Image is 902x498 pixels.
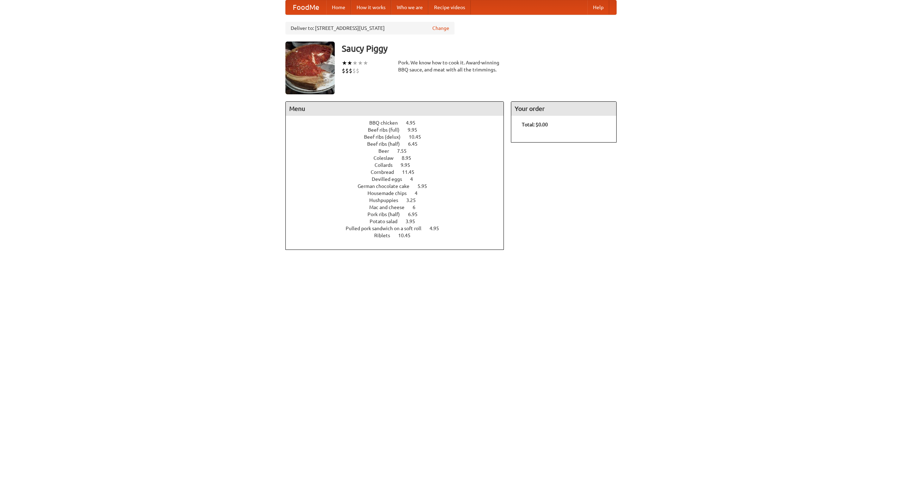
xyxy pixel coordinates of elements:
span: Beef ribs (half) [367,141,407,147]
span: 4.95 [406,120,422,126]
span: German chocolate cake [358,183,416,189]
a: Coleslaw 8.95 [373,155,424,161]
span: Devilled eggs [372,176,409,182]
span: Collards [375,162,400,168]
li: ★ [347,59,352,67]
h4: Your order [511,102,616,116]
li: $ [356,67,359,75]
a: How it works [351,0,391,14]
h3: Saucy Piggy [342,42,617,56]
span: Pulled pork sandwich on a soft roll [346,226,428,231]
a: Collards 9.95 [375,162,423,168]
a: Mac and cheese 6 [369,204,428,210]
a: Help [587,0,609,14]
span: Mac and cheese [369,204,412,210]
a: Beef ribs (half) 6.45 [367,141,431,147]
span: 6 [413,204,422,210]
span: Beef ribs (delux) [364,134,408,140]
li: ★ [352,59,358,67]
a: Change [432,25,449,32]
span: 8.95 [402,155,418,161]
span: 10.45 [409,134,428,140]
span: 9.95 [408,127,424,133]
li: $ [342,67,345,75]
span: Housemade chips [367,190,414,196]
h4: Menu [286,102,503,116]
span: 10.45 [398,233,418,238]
span: Cornbread [371,169,401,175]
div: Deliver to: [STREET_ADDRESS][US_STATE] [285,22,455,34]
span: 5.95 [418,183,434,189]
a: Devilled eggs 4 [372,176,426,182]
a: FoodMe [286,0,326,14]
span: Potato salad [370,219,404,224]
a: Potato salad 3.95 [370,219,428,224]
a: Home [326,0,351,14]
a: Riblets 10.45 [374,233,424,238]
a: Cornbread 11.45 [371,169,427,175]
span: Beef ribs (full) [368,127,407,133]
a: Recipe videos [428,0,471,14]
span: BBQ chicken [369,120,405,126]
li: ★ [358,59,363,67]
div: Pork. We know how to cook it. Award-winning BBQ sauce, and meat with all the trimmings. [398,59,504,73]
span: Hushpuppies [369,197,405,203]
a: Beer 7.55 [378,148,420,154]
li: $ [345,67,349,75]
img: angular.jpg [285,42,335,94]
span: 11.45 [402,169,421,175]
a: Beef ribs (delux) 10.45 [364,134,434,140]
a: Who we are [391,0,428,14]
a: Pork ribs (half) 6.95 [367,212,431,217]
li: $ [352,67,356,75]
li: ★ [363,59,368,67]
li: ★ [342,59,347,67]
li: $ [349,67,352,75]
span: Pork ribs (half) [367,212,407,217]
span: 3.95 [406,219,422,224]
span: 9.95 [401,162,417,168]
span: 3.25 [406,197,423,203]
a: Hushpuppies 3.25 [369,197,429,203]
span: 7.55 [397,148,414,154]
a: Beef ribs (full) 9.95 [368,127,430,133]
span: 4 [415,190,425,196]
b: Total: $0.00 [522,122,548,127]
span: 6.45 [408,141,425,147]
span: Riblets [374,233,397,238]
span: 4 [410,176,420,182]
a: Pulled pork sandwich on a soft roll 4.95 [346,226,452,231]
a: BBQ chicken 4.95 [369,120,428,126]
span: Coleslaw [373,155,401,161]
span: Beer [378,148,396,154]
span: 6.95 [408,212,425,217]
span: 4.95 [430,226,446,231]
a: Housemade chips 4 [367,190,431,196]
a: German chocolate cake 5.95 [358,183,440,189]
